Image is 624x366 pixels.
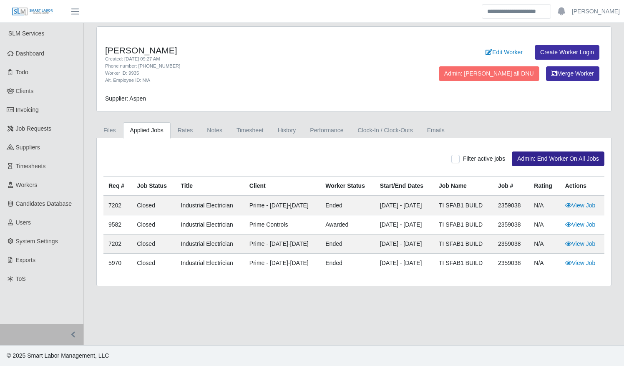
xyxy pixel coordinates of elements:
[16,200,72,207] span: Candidates Database
[16,182,38,188] span: Workers
[16,219,31,226] span: Users
[132,177,176,196] th: Job Status
[512,151,604,166] button: Admin: End Worker On All Jobs
[535,45,599,60] a: Create Worker Login
[176,235,244,254] td: Industrial Electrician
[493,254,529,273] td: 2359038
[439,66,539,81] button: Admin: [PERSON_NAME] all DNU
[271,122,303,139] a: History
[434,254,493,273] td: TI SFAB1 BUILD
[244,177,320,196] th: Client
[16,163,46,169] span: Timesheets
[171,122,200,139] a: Rates
[176,254,244,273] td: Industrial Electrician
[105,63,390,70] div: Phone number: [PHONE_NUMBER]
[375,215,434,235] td: [DATE] - [DATE]
[176,196,244,215] td: Industrial Electrician
[132,254,176,273] td: Closed
[565,260,596,266] a: View Job
[103,235,132,254] td: 7202
[493,196,529,215] td: 2359038
[105,56,390,63] div: Created: [DATE] 09:27 AM
[103,196,132,215] td: 7202
[493,177,529,196] th: Job #
[176,215,244,235] td: Industrial Electrician
[529,215,560,235] td: N/A
[16,106,39,113] span: Invoicing
[493,235,529,254] td: 2359038
[434,196,493,215] td: TI SFAB1 BUILD
[493,215,529,235] td: 2359038
[105,77,390,84] div: Alt. Employee ID: N/A
[132,196,176,215] td: Closed
[103,254,132,273] td: 5970
[565,202,596,209] a: View Job
[16,144,40,151] span: Suppliers
[572,7,620,16] a: [PERSON_NAME]
[176,177,244,196] th: Title
[16,125,52,132] span: Job Requests
[482,4,551,19] input: Search
[105,70,390,77] div: Worker ID: 9935
[16,275,26,282] span: ToS
[434,215,493,235] td: TI SFAB1 BUILD
[16,50,45,57] span: Dashboard
[320,235,375,254] td: ended
[320,215,375,235] td: awarded
[529,235,560,254] td: N/A
[132,215,176,235] td: Closed
[375,177,434,196] th: Start/End Dates
[350,122,420,139] a: Clock-In / Clock-Outs
[105,45,390,56] h4: [PERSON_NAME]
[560,177,604,196] th: Actions
[16,88,34,94] span: Clients
[16,257,35,263] span: Exports
[123,122,171,139] a: Applied Jobs
[565,221,596,228] a: View Job
[420,122,452,139] a: Emails
[103,177,132,196] th: Req #
[375,235,434,254] td: [DATE] - [DATE]
[303,122,350,139] a: Performance
[244,254,320,273] td: Prime - [DATE]-[DATE]
[103,215,132,235] td: 9582
[16,238,58,245] span: System Settings
[529,254,560,273] td: N/A
[529,177,560,196] th: Rating
[16,69,28,76] span: Todo
[244,196,320,215] td: Prime - [DATE]-[DATE]
[434,235,493,254] td: TI SFAB1 BUILD
[12,7,53,16] img: SLM Logo
[434,177,493,196] th: Job Name
[320,196,375,215] td: ended
[565,240,596,247] a: View Job
[480,45,528,60] a: Edit Worker
[546,66,599,81] button: Merge Worker
[7,352,109,359] span: © 2025 Smart Labor Management, LLC
[229,122,271,139] a: Timesheet
[375,196,434,215] td: [DATE] - [DATE]
[8,30,44,37] span: SLM Services
[463,155,505,162] span: Filter active jobs
[244,235,320,254] td: Prime - [DATE]-[DATE]
[529,196,560,215] td: N/A
[132,235,176,254] td: Closed
[375,254,434,273] td: [DATE] - [DATE]
[96,122,123,139] a: Files
[105,95,146,102] span: Supplier: Aspen
[200,122,229,139] a: Notes
[320,254,375,273] td: ended
[244,215,320,235] td: Prime Controls
[320,177,375,196] th: Worker Status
